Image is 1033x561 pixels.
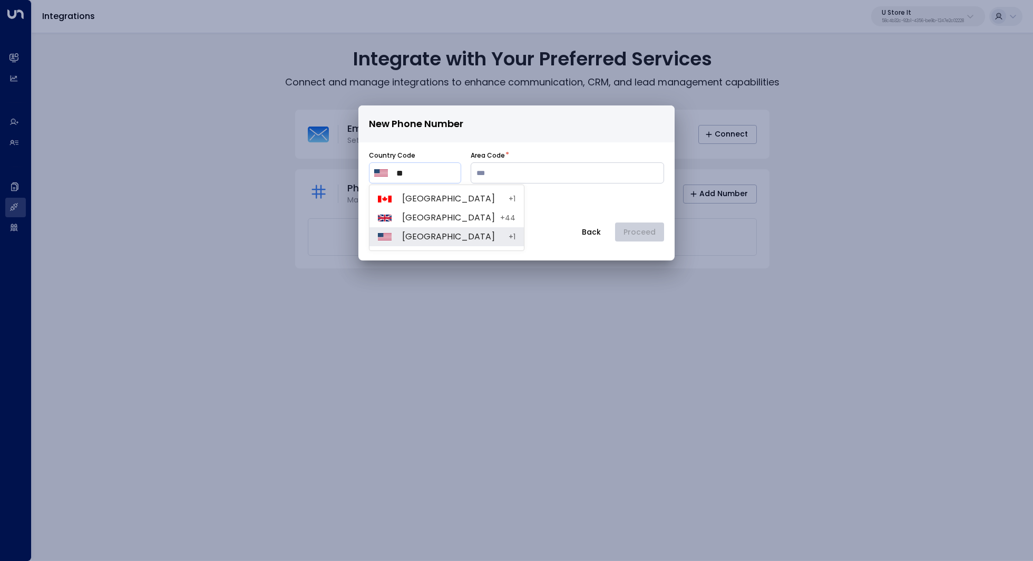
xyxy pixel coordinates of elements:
[509,231,515,242] p: + 1
[402,192,503,205] span: [GEOGRAPHIC_DATA]
[509,194,515,204] p: + 1
[378,233,392,240] img: United States
[402,211,495,224] span: [GEOGRAPHIC_DATA]
[402,230,503,243] span: [GEOGRAPHIC_DATA]
[378,215,392,221] img: United Kingdom
[378,196,392,202] img: Canada
[500,212,515,223] p: + 44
